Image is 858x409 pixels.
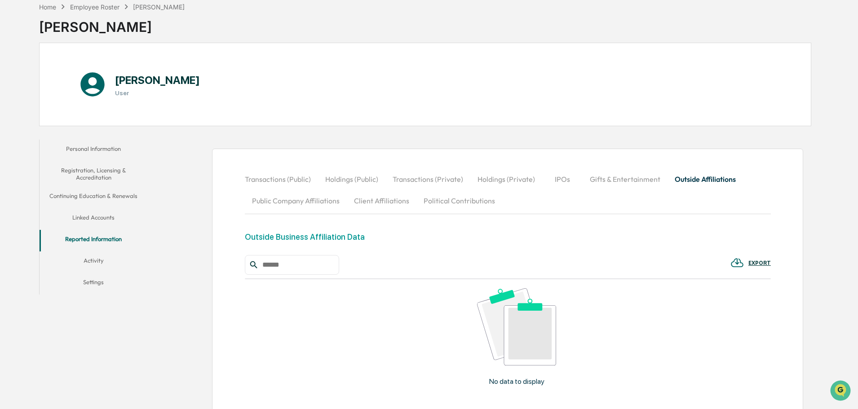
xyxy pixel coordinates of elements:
span: Pylon [89,152,109,159]
button: Start new chat [153,71,164,82]
div: secondary tabs example [245,168,771,211]
img: EXPORT [730,256,744,269]
button: Activity [40,251,147,273]
a: 🖐️Preclearance [5,110,62,126]
button: Outside Affiliations [668,168,743,190]
button: IPOs [542,168,583,190]
button: Client Affiliations [347,190,416,211]
img: 1746055101610-c473b297-6a78-478c-a979-82029cc54cd1 [9,69,25,85]
div: Outside Business Affiliation Data [245,232,365,242]
div: EXPORT [748,260,771,266]
button: Registration, Licensing & Accreditation [40,161,147,187]
span: Preclearance [18,113,58,122]
button: Public Company Affiliations [245,190,347,211]
div: secondary tabs example [40,140,147,295]
button: Linked Accounts [40,208,147,230]
button: Continuing Education & Renewals [40,187,147,208]
button: Gifts & Entertainment [583,168,668,190]
p: No data to display [489,377,544,386]
div: 🔎 [9,131,16,138]
div: We're available if you need us! [31,78,114,85]
div: Employee Roster [70,3,119,11]
button: Settings [40,273,147,295]
button: Personal Information [40,140,147,161]
button: Holdings (Private) [470,168,542,190]
button: Reported Information [40,230,147,251]
div: [PERSON_NAME] [133,3,185,11]
h1: [PERSON_NAME] [115,74,200,87]
img: No data [477,288,556,365]
span: Data Lookup [18,130,57,139]
p: How can we help? [9,19,164,33]
button: Holdings (Public) [318,168,385,190]
div: Start new chat [31,69,147,78]
span: Attestations [74,113,111,122]
a: Powered byPylon [63,152,109,159]
a: 🔎Data Lookup [5,127,60,143]
h3: User [115,89,200,97]
a: 🗄️Attestations [62,110,115,126]
div: 🗄️ [65,114,72,121]
button: Political Contributions [416,190,502,211]
button: Transactions (Public) [245,168,318,190]
div: 🖐️ [9,114,16,121]
div: Home [39,3,56,11]
div: [PERSON_NAME] [39,12,185,35]
button: Transactions (Private) [385,168,470,190]
iframe: Open customer support [829,379,854,404]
